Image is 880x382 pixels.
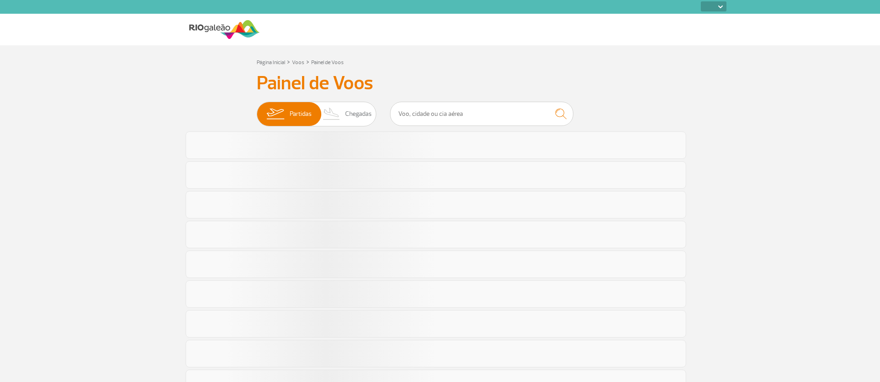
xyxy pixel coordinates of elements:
a: > [287,56,290,67]
a: Painel de Voos [311,59,344,66]
a: Página Inicial [257,59,285,66]
img: slider-embarque [261,102,290,126]
img: slider-desembarque [318,102,345,126]
span: Partidas [290,102,312,126]
a: Voos [292,59,304,66]
h3: Painel de Voos [257,72,623,95]
span: Chegadas [345,102,372,126]
a: > [306,56,309,67]
input: Voo, cidade ou cia aérea [390,102,573,126]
